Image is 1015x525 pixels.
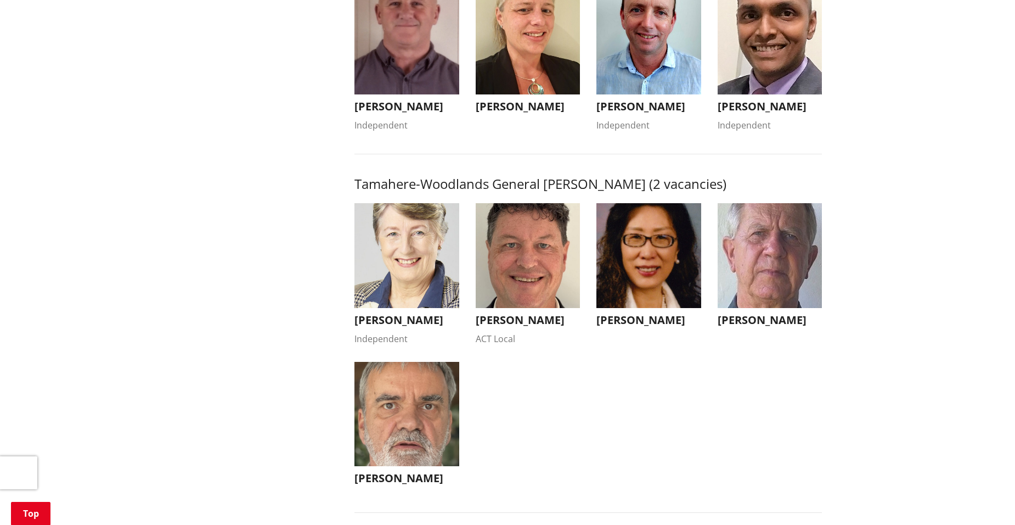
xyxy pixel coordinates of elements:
[354,100,459,113] h3: [PERSON_NAME]
[354,472,459,485] h3: [PERSON_NAME]
[718,314,822,327] h3: [PERSON_NAME]
[354,362,459,491] button: [PERSON_NAME]
[354,176,822,192] h3: Tamahere-Woodlands General [PERSON_NAME] (2 vacancies)
[476,332,580,345] div: ACT Local
[476,203,580,308] img: WO-W-TW__MAYALL_P__FmHcs
[718,203,822,308] img: WO-W-TW__KEIR_M__PTTJq
[596,100,701,113] h3: [PERSON_NAME]
[11,502,50,525] a: Top
[354,362,459,467] img: WO-W-TW__MANSON_M__dkdhr
[596,119,701,132] div: Independent
[354,203,459,345] button: [PERSON_NAME] Independent
[476,314,580,327] h3: [PERSON_NAME]
[354,119,459,132] div: Independent
[596,203,701,332] button: [PERSON_NAME]
[476,203,580,345] button: [PERSON_NAME] ACT Local
[354,314,459,327] h3: [PERSON_NAME]
[965,479,1004,518] iframe: Messenger Launcher
[354,203,459,308] img: WO-W-TW__BEAVIS_C__FeNcs
[718,100,822,113] h3: [PERSON_NAME]
[596,314,701,327] h3: [PERSON_NAME]
[596,203,701,308] img: WO-W-TW__CAO-OULTON_A__x5kpv
[476,100,580,113] h3: [PERSON_NAME]
[718,119,822,132] div: Independent
[354,332,459,345] div: Independent
[718,203,822,332] button: [PERSON_NAME]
